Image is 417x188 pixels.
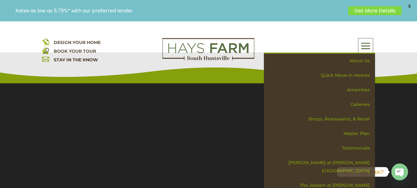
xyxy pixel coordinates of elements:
p: Rates as low as 5.75%* with our preferred lender [15,8,345,14]
a: hays farm homes huntsville development [162,56,254,62]
a: Master Plan [268,126,375,141]
a: Testimonials [268,141,375,155]
a: Amenities [268,83,375,97]
a: [PERSON_NAME] at [PERSON_NAME][GEOGRAPHIC_DATA] [268,155,375,178]
a: Shops, Restaurants, & Retail [268,112,375,126]
a: STAY IN THE KNOW [54,57,98,63]
a: BOOK YOUR TOUR [54,48,96,54]
a: Get More Details [348,6,402,15]
img: book your home tour [42,47,49,54]
img: Logo [162,38,254,60]
a: Quick Move-in Homes [268,68,375,83]
a: DESIGN YOUR HOME [54,40,101,45]
a: Galleries [268,97,375,112]
span: X [405,2,414,11]
a: About Us [268,54,375,68]
img: design your home [42,38,49,45]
